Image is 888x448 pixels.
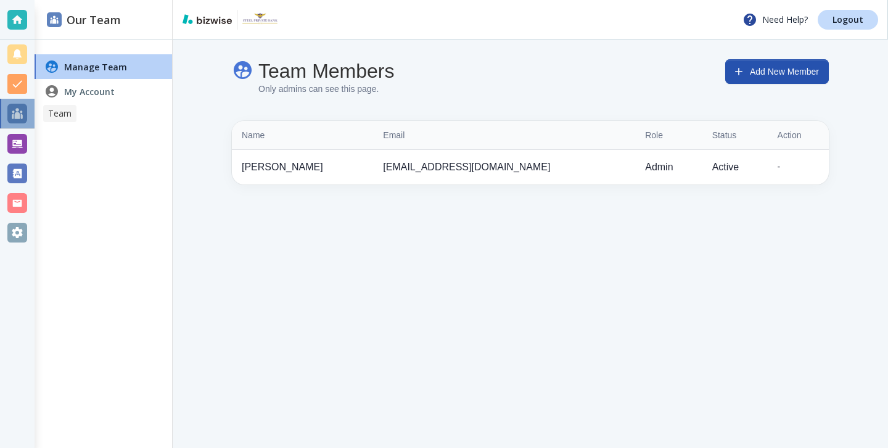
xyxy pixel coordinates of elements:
th: Status [702,121,768,150]
th: Name [232,121,373,150]
p: Need Help? [742,12,808,27]
img: Steel Private Bank [242,10,277,30]
a: Logout [818,10,878,30]
p: Admin [645,160,692,175]
p: Only admins can see this page. [258,83,395,96]
th: Action [768,121,829,150]
p: Logout [832,15,863,24]
h4: Team Members [258,59,395,83]
p: [EMAIL_ADDRESS][DOMAIN_NAME] [383,160,625,175]
h4: Manage Team [64,60,127,73]
p: Active [712,160,758,175]
th: Email [373,121,635,150]
h2: Our Team [47,12,121,28]
a: My Account [35,79,172,104]
p: Team [48,107,72,120]
img: DashboardSidebarTeams.svg [47,12,62,27]
h4: My Account [64,85,115,98]
p: [PERSON_NAME] [242,160,363,175]
img: bizwise [183,14,232,24]
button: Add New Member [725,59,829,84]
a: Manage Team [35,54,172,79]
th: Role [635,121,702,150]
div: - [778,160,819,174]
